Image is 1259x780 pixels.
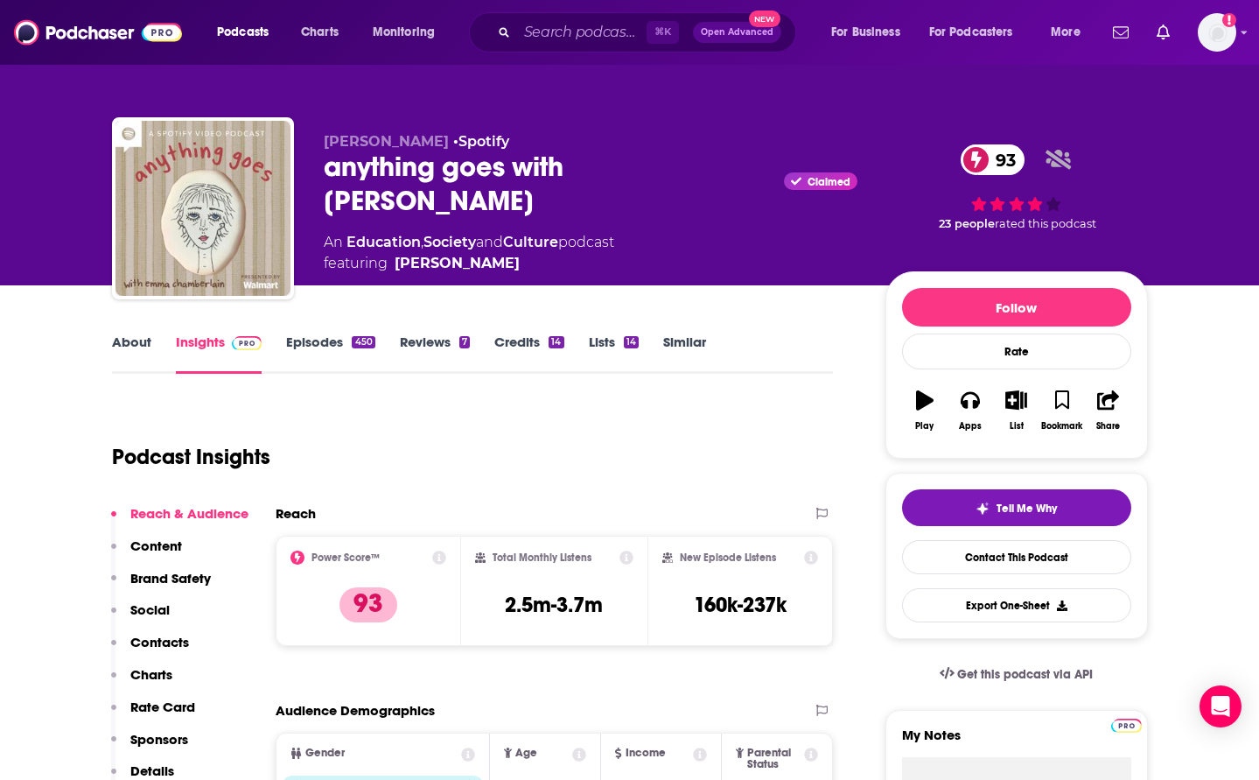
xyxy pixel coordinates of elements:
[885,133,1148,242] div: 93 23 peoplerated this podcast
[14,16,182,49] img: Podchaser - Follow, Share and Rate Podcasts
[902,588,1131,622] button: Export One-Sheet
[458,133,509,150] a: Spotify
[1051,20,1081,45] span: More
[421,234,423,250] span: ,
[115,121,290,296] img: anything goes with emma chamberlain
[1111,716,1142,733] a: Pro website
[339,587,397,622] p: 93
[701,28,773,37] span: Open Advanced
[400,334,470,374] a: Reviews7
[961,144,1025,175] a: 93
[111,538,182,570] button: Content
[276,702,435,719] h2: Audience Demographics
[1198,13,1236,52] span: Logged in as rowan.sullivan
[976,502,990,516] img: tell me why sparkle
[130,538,182,554] p: Content
[130,762,174,779] p: Details
[1198,13,1236,52] img: User Profile
[324,253,614,274] span: featuring
[918,18,1039,46] button: open menu
[130,634,189,650] p: Contacts
[290,18,349,46] a: Charts
[112,334,151,374] a: About
[494,334,563,374] a: Credits14
[995,217,1096,230] span: rated this podcast
[130,601,170,618] p: Social
[997,502,1057,516] span: Tell Me Why
[111,505,248,538] button: Reach & Audience
[423,234,476,250] a: Society
[694,592,787,618] h3: 160k-237k
[749,11,780,27] span: New
[1041,421,1082,432] div: Bookmark
[1096,421,1120,432] div: Share
[902,727,1131,757] label: My Notes
[1150,18,1177,47] a: Show notifications dropdown
[831,20,900,45] span: For Business
[693,22,781,43] button: Open AdvancedNew
[1106,18,1136,47] a: Show notifications dropdown
[130,666,172,683] p: Charts
[503,234,558,250] a: Culture
[1111,719,1142,733] img: Podchaser Pro
[939,217,995,230] span: 23 people
[948,379,993,442] button: Apps
[112,444,270,470] h1: Podcast Insights
[352,336,374,348] div: 450
[276,505,316,522] h2: Reach
[902,379,948,442] button: Play
[305,748,345,759] span: Gender
[286,334,374,374] a: Episodes450
[1039,379,1085,442] button: Bookmark
[130,699,195,715] p: Rate Card
[1085,379,1130,442] button: Share
[324,232,614,274] div: An podcast
[301,20,339,45] span: Charts
[957,667,1093,682] span: Get this podcast via API
[176,334,262,374] a: InsightsPodchaser Pro
[111,699,195,731] button: Rate Card
[459,336,470,348] div: 7
[926,653,1108,696] a: Get this podcast via API
[111,634,189,666] button: Contacts
[1200,685,1242,727] div: Open Intercom Messenger
[549,336,563,348] div: 14
[902,540,1131,574] a: Contact This Podcast
[808,178,850,186] span: Claimed
[232,336,262,350] img: Podchaser Pro
[624,336,639,348] div: 14
[311,552,380,564] h2: Power Score™
[902,288,1131,327] button: Follow
[130,505,248,522] p: Reach & Audience
[959,421,982,432] div: Apps
[111,601,170,634] button: Social
[373,20,435,45] span: Monitoring
[505,592,603,618] h3: 2.5m-3.7m
[517,18,647,46] input: Search podcasts, credits, & more...
[902,489,1131,526] button: tell me why sparkleTell Me Why
[902,334,1131,369] div: Rate
[819,18,922,46] button: open menu
[647,21,679,44] span: ⌘ K
[360,18,458,46] button: open menu
[217,20,269,45] span: Podcasts
[1198,13,1236,52] button: Show profile menu
[111,666,172,699] button: Charts
[486,12,813,53] div: Search podcasts, credits, & more...
[476,234,503,250] span: and
[130,731,188,748] p: Sponsors
[111,570,211,602] button: Brand Safety
[915,421,934,432] div: Play
[324,133,449,150] span: [PERSON_NAME]
[978,144,1025,175] span: 93
[993,379,1039,442] button: List
[663,334,706,374] a: Similar
[747,748,801,770] span: Parental Status
[589,334,639,374] a: Lists14
[515,748,537,759] span: Age
[680,552,776,564] h2: New Episode Listens
[1222,13,1236,27] svg: Add a profile image
[111,731,188,763] button: Sponsors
